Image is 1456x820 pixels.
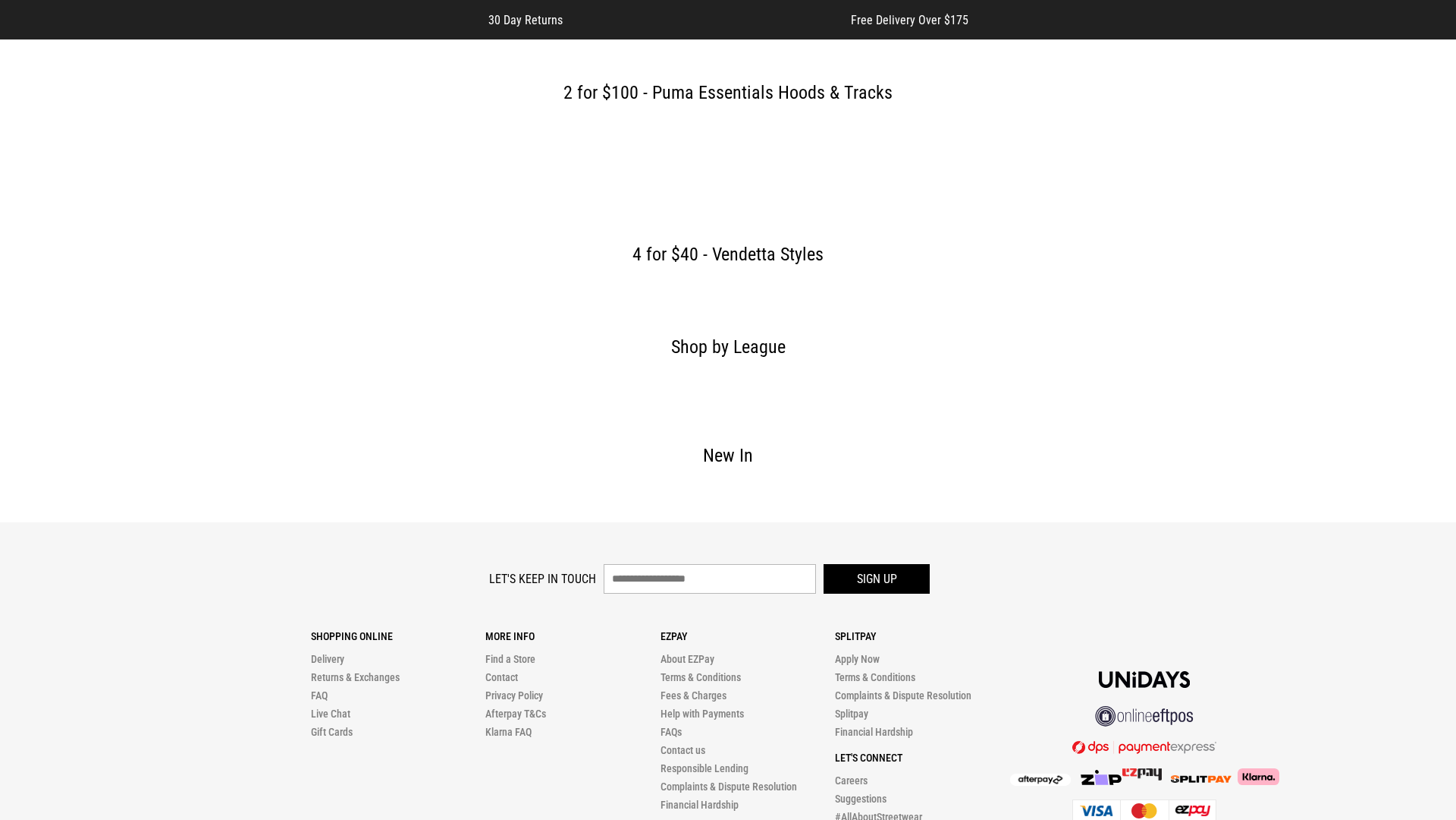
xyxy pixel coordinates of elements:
a: FAQ [311,689,328,702]
a: Afterpay T&Cs [485,708,546,720]
a: Fees & Charges [661,689,726,702]
a: Apply Now [835,653,880,665]
a: Delivery [311,653,344,665]
button: Sign up [824,564,930,594]
a: Careers [835,774,868,787]
a: FAQs [661,726,682,738]
span: Free Delivery Over $175 [851,13,968,27]
img: Unidays [1099,671,1190,688]
p: Let's Connect [835,752,1009,764]
a: Responsible Lending [661,762,748,774]
a: Financial Hardship [661,799,739,811]
img: Splitpay [1122,768,1162,781]
h2: New In [146,440,1310,471]
img: DPS [1072,740,1216,754]
a: Terms & Conditions [835,671,915,683]
span: 30 Day Returns [488,13,563,27]
a: Find a Store [485,653,535,665]
a: Sale [350,60,375,74]
img: Redrat logo [679,55,780,78]
a: Suggestions [835,793,886,805]
a: About EZPay [661,653,714,665]
img: Afterpay [1010,774,1071,786]
a: Financial Hardship [835,726,913,738]
p: Ezpay [661,630,835,642]
a: Contact us [661,744,705,756]
img: Klarna [1232,768,1279,785]
p: Shopping Online [311,630,485,642]
img: Splitpay [1171,775,1232,783]
a: Contact [485,671,518,683]
a: Klarna FAQ [485,726,532,738]
a: Privacy Policy [485,689,543,702]
p: More Info [485,630,660,642]
img: Zip [1080,770,1122,785]
a: Splitpay [835,708,868,720]
a: Live Chat [311,708,350,720]
a: Men [240,60,262,74]
a: Returns & Exchanges [311,671,400,683]
p: Splitpay [835,630,1009,642]
iframe: Customer reviews powered by Trustpilot [593,12,821,27]
a: Terms & Conditions [661,671,741,683]
a: Women [287,60,326,74]
a: Complaints & Dispute Resolution [661,781,797,793]
img: online eftpos [1095,706,1194,727]
a: Help with Payments [661,708,744,720]
h2: 4 for $40 - Vendetta Styles [146,239,1310,270]
a: Complaints & Dispute Resolution [835,689,971,702]
label: Let's keep in touch [489,572,596,586]
a: Gift Cards [311,726,353,738]
h2: Shop by League [146,332,1310,362]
